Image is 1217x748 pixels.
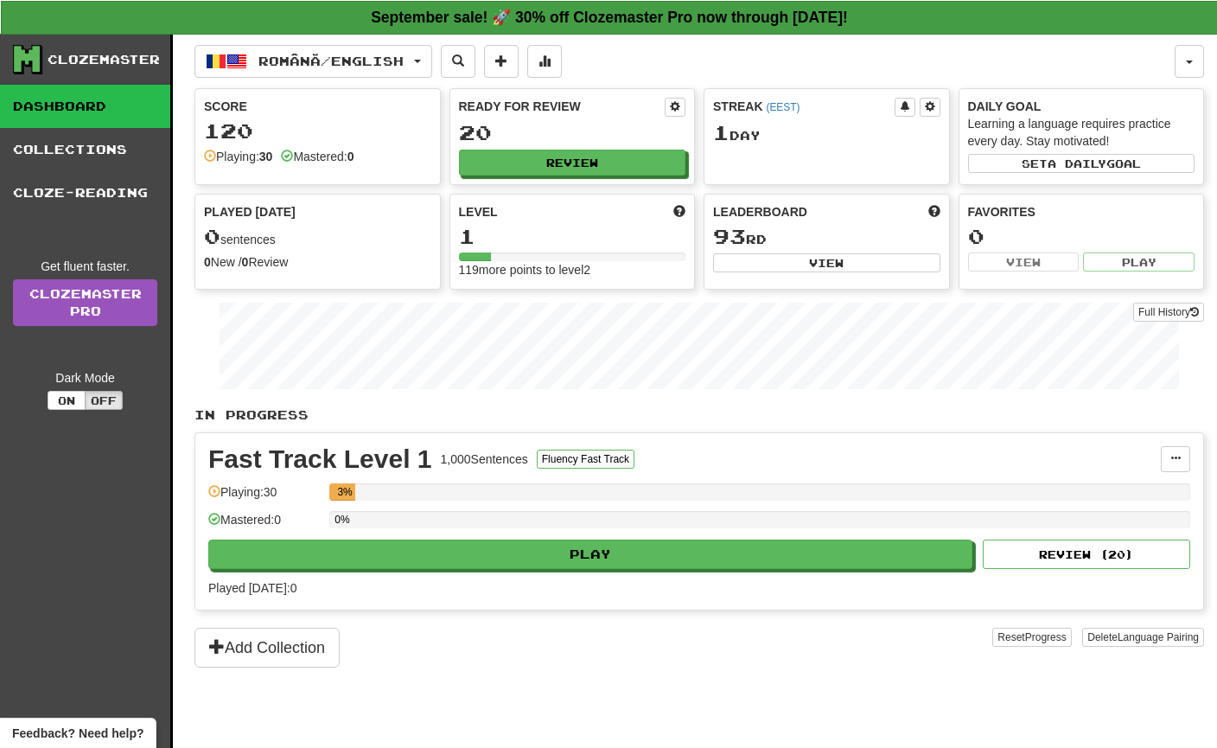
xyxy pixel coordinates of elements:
[968,98,1195,115] div: Daily Goal
[673,203,685,221] span: Score more points to level up
[208,581,296,595] span: Played [DATE]: 0
[1082,628,1204,647] button: DeleteLanguage Pairing
[204,98,431,115] div: Score
[713,203,807,221] span: Leaderboard
[459,226,686,247] div: 1
[537,450,634,469] button: Fluency Fast Track
[968,226,1195,247] div: 0
[13,258,157,275] div: Get fluent faster.
[204,224,220,248] span: 0
[347,150,354,163] strong: 0
[441,45,475,78] button: Search sentences
[1025,631,1067,643] span: Progress
[1133,303,1204,322] button: Full History
[194,45,432,78] button: Română/English
[204,203,296,221] span: Played [DATE]
[13,279,157,326] a: ClozemasterPro
[713,226,940,248] div: rd
[204,148,272,165] div: Playing:
[259,150,273,163] strong: 30
[204,253,431,271] div: New / Review
[204,120,431,142] div: 120
[335,483,355,501] div: 3%
[371,9,848,26] strong: September sale! 🚀 30% off Clozemaster Pro now through [DATE]!
[1118,631,1199,643] span: Language Pairing
[12,725,143,742] span: Open feedback widget
[766,101,800,113] a: (EEST)
[968,253,1080,272] button: View
[459,261,686,278] div: 119 more points to level 2
[194,406,1204,424] p: In Progress
[48,391,86,410] button: On
[194,628,340,668] button: Add Collection
[204,255,211,269] strong: 0
[459,122,686,144] div: 20
[85,391,123,410] button: Off
[713,98,895,115] div: Streak
[208,483,321,512] div: Playing: 30
[208,511,321,540] div: Mastered: 0
[928,203,940,221] span: This week in points, UTC
[242,255,249,269] strong: 0
[208,446,432,472] div: Fast Track Level 1
[258,54,404,68] span: Română / English
[48,51,160,68] div: Clozemaster
[1083,253,1195,272] button: Play
[281,148,354,165] div: Mastered:
[713,224,746,248] span: 93
[13,369,157,387] div: Dark Mode
[459,203,498,221] span: Level
[208,540,972,569] button: Play
[713,120,730,144] span: 1
[484,45,519,78] button: Add sentence to collection
[459,150,686,176] button: Review
[713,122,940,144] div: Day
[968,203,1195,221] div: Favorites
[441,451,528,468] div: 1,000 Sentences
[983,540,1190,569] button: Review (20)
[713,253,940,272] button: View
[1048,157,1106,169] span: a daily
[968,154,1195,173] button: Seta dailygoal
[204,226,431,248] div: sentences
[459,98,666,115] div: Ready for Review
[968,115,1195,150] div: Learning a language requires practice every day. Stay motivated!
[992,628,1071,647] button: ResetProgress
[527,45,562,78] button: More stats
